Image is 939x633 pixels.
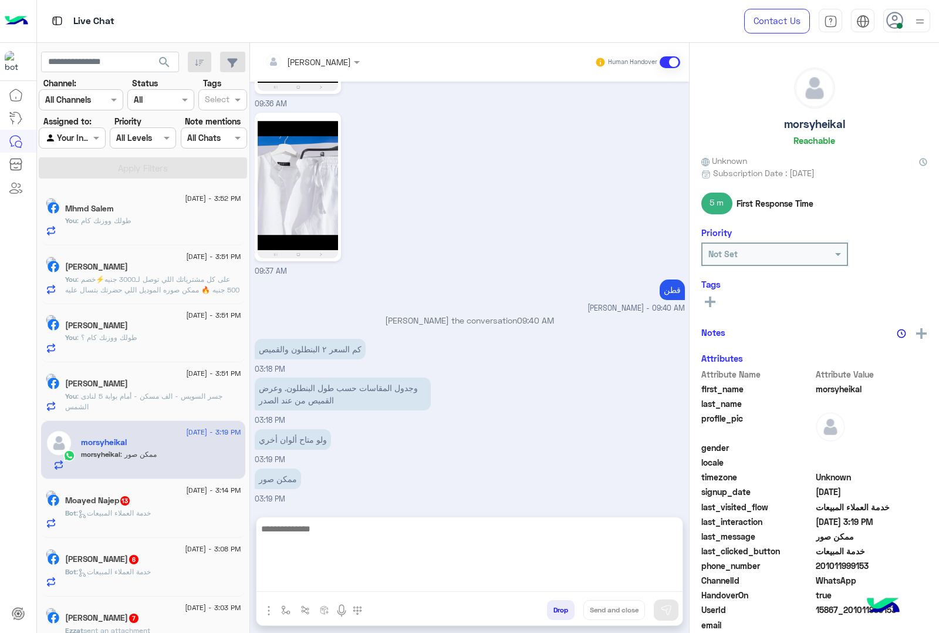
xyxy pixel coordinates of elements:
span: 6 [129,555,139,564]
h5: Ahmed OB [65,554,140,564]
h5: محمد ناصر الدنديطي [65,321,128,331]
p: 20/8/2025, 3:18 PM [255,339,366,359]
span: 15867_201011999153 [816,604,928,616]
span: 13 [120,496,130,506]
img: 676199652146900.jpg [258,116,338,258]
span: true [816,589,928,601]
a: tab [819,9,842,33]
span: last_visited_flow [701,501,813,513]
span: طولك ووزنك كام [77,216,131,225]
button: Trigger scenario [296,600,315,619]
img: tab [50,14,65,28]
img: WhatsApp [63,450,75,462]
h6: Tags [701,279,927,289]
p: 20/8/2025, 3:19 PM [255,469,301,489]
img: make a call [353,606,362,615]
span: search [157,55,171,69]
label: Assigned to: [43,115,92,127]
img: defaultAdmin.png [46,430,72,456]
img: profile [913,14,927,29]
span: timezone [701,471,813,483]
img: send message [660,604,672,616]
span: 09:40 AM [517,315,554,325]
img: Facebook [48,261,59,272]
span: طولك ووزنك كام ؟ [77,333,137,342]
span: [DATE] - 3:51 PM [186,368,241,379]
button: Drop [547,600,575,620]
img: picture [46,198,56,208]
span: [PERSON_NAME] - 09:40 AM [587,303,685,314]
span: 7 [129,614,139,623]
p: Live Chat [73,14,114,29]
h5: Abd ERhman Helmy [65,379,128,389]
span: gender [701,442,813,454]
label: Note mentions [185,115,241,127]
h5: Ezzat Elghamrawy [65,613,140,623]
span: Unknown [701,154,747,167]
span: [DATE] - 3:51 PM [186,251,241,262]
span: [DATE] - 3:19 PM [186,427,241,437]
img: Facebook [48,202,59,214]
label: Channel: [43,77,76,89]
span: [DATE] - 3:14 PM [186,485,241,496]
span: خدمة العملاء المبيعات [816,501,928,513]
label: Status [132,77,158,89]
span: last_clicked_button [701,545,813,557]
span: على كل مشترياتك اللي توصل لـ3000 جنيه⚡خصم 500 جنيه 🔥 ممكن صوره الموديل اللي حضرتك بتسال عليه [65,275,239,294]
img: tab [856,15,870,28]
p: 20/8/2025, 9:40 AM [660,280,685,300]
span: خدمة المبيعات [816,545,928,557]
img: picture [46,490,56,501]
span: null [816,619,928,631]
button: search [150,52,179,77]
img: picture [46,373,56,384]
a: Contact Us [744,9,810,33]
p: 20/8/2025, 3:19 PM [255,429,331,450]
span: 09:36 AM [255,99,287,108]
img: select flow [281,605,291,615]
span: جسر السويس - الف مسكن - أمام بوابة 5 لنادى الشمس [65,392,222,411]
span: [DATE] - 3:52 PM [185,193,241,204]
span: 2025-08-20T12:19:44.338Z [816,516,928,528]
span: First Response Time [737,197,813,210]
span: Subscription Date : [DATE] [713,167,815,179]
span: Attribute Name [701,368,813,381]
img: notes [897,329,906,338]
img: 713415422032625 [5,51,26,72]
span: UserId [701,604,813,616]
span: 5 m [701,193,732,214]
span: ممكن صور [816,530,928,543]
h5: Moayed Najep [65,496,131,506]
span: Unknown [816,471,928,483]
img: hulul-logo.png [863,586,904,627]
h5: morsyheikal [81,437,127,447]
span: Attribute Value [816,368,928,381]
img: defaultAdmin.png [816,412,845,442]
h6: Priority [701,227,732,238]
span: You [65,392,77,400]
span: HandoverOn [701,589,813,601]
span: 03:18 PM [255,365,285,373]
div: Select [203,93,229,108]
span: Bot [65,509,76,517]
img: Facebook [48,319,59,331]
button: create order [315,600,335,619]
label: Tags [203,77,221,89]
small: Human Handover [608,58,657,67]
h6: Attributes [701,353,743,363]
span: ممكن صور [120,450,157,459]
span: [DATE] - 3:03 PM [185,602,241,613]
span: 2 [816,574,928,587]
span: [DATE] - 3:08 PM [185,544,241,554]
img: Facebook [48,553,59,565]
img: add [916,328,927,339]
span: Bot [65,567,76,576]
img: Logo [5,9,28,33]
span: morsyheikal [816,383,928,395]
img: Facebook [48,378,59,389]
h5: رائف حميدو [65,262,128,272]
span: null [816,442,928,454]
img: create order [320,605,329,615]
span: last_name [701,398,813,410]
h6: Notes [701,327,725,338]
